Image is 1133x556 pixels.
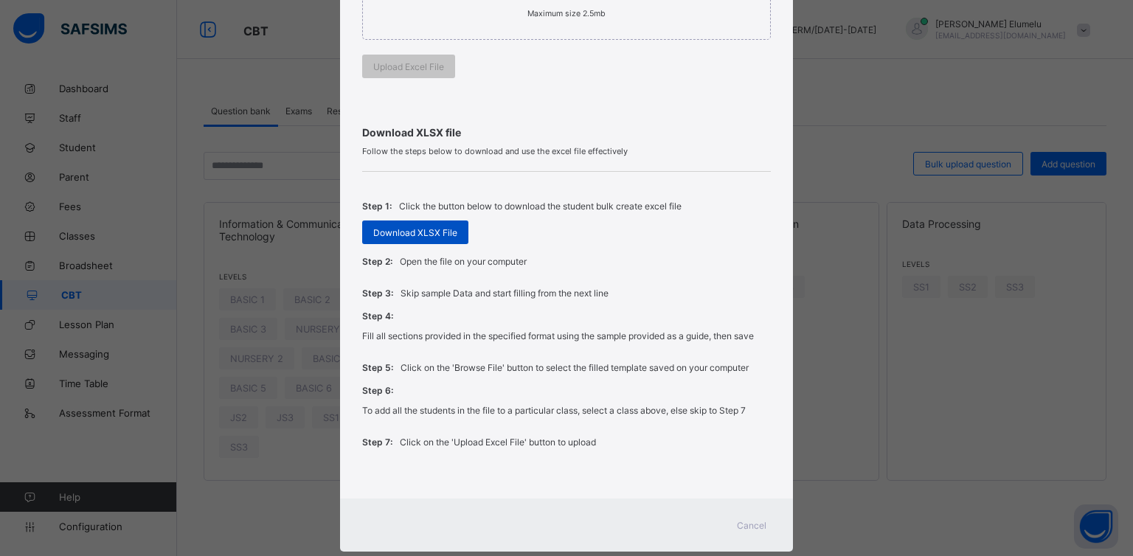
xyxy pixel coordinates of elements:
p: Fill all sections provided in the specified format using the sample provided as a guide, then save [362,330,754,341]
span: Step 2: [362,256,392,267]
span: Upload Excel File [373,61,444,72]
p: Click on the 'Browse File' button to select the filled template saved on your computer [401,362,749,373]
span: Follow the steps below to download and use the excel file effectively [362,146,771,156]
p: Click on the 'Upload Excel File' button to upload [400,437,596,448]
span: Download XLSX file [362,126,771,139]
span: Step 5: [362,362,393,373]
p: Open the file on your computer [400,256,527,267]
span: Step 7: [362,437,392,448]
span: Step 1: [362,201,392,212]
p: To add all the students in the file to a particular class, select a class above, else skip to Step 7 [362,405,746,416]
span: Download XLSX File [373,227,457,238]
span: Cancel [737,520,766,531]
p: Click the button below to download the student bulk create excel file [399,201,682,212]
span: Step 6: [362,385,393,396]
p: Skip sample Data and start filling from the next line [401,288,609,299]
small: Maximum size 2.5mb [527,9,606,18]
span: Step 4: [362,310,393,322]
span: Step 3: [362,288,393,299]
